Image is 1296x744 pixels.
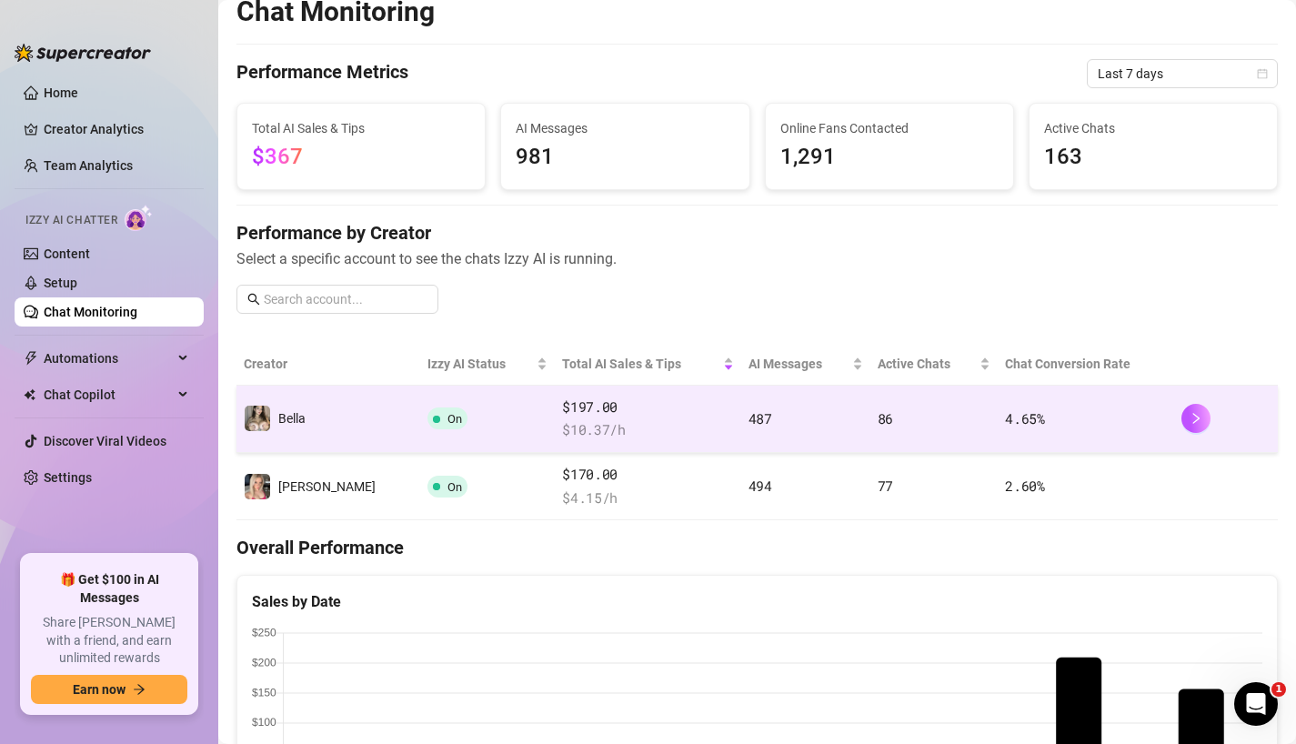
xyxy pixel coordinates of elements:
span: Active Chats [878,354,977,374]
span: 🎁 Get $100 in AI Messages [31,571,187,607]
span: arrow-right [133,683,146,696]
span: search [247,293,260,306]
span: Bella [278,411,306,426]
span: 4.65 % [1005,409,1045,427]
span: AI Messages [748,354,849,374]
a: Settings [44,470,92,485]
img: AI Chatter [125,205,153,231]
span: Total AI Sales & Tips [252,118,470,138]
span: calendar [1257,68,1268,79]
th: Chat Conversion Rate [998,343,1173,386]
a: Discover Viral Videos [44,434,166,448]
span: Share [PERSON_NAME] with a friend, and earn unlimited rewards [31,614,187,668]
h4: Performance Metrics [236,59,408,88]
span: 2.60 % [1005,477,1045,495]
span: On [447,480,462,494]
h4: Performance by Creator [236,220,1278,246]
span: Total AI Sales & Tips [562,354,719,374]
a: Setup [44,276,77,290]
a: Content [44,246,90,261]
a: Creator Analytics [44,115,189,144]
span: 494 [748,477,772,495]
span: Chat Copilot [44,380,173,409]
span: $ 4.15 /h [562,488,734,509]
span: Active Chats [1044,118,1262,138]
span: AI Messages [516,118,734,138]
span: 487 [748,409,772,427]
span: Online Fans Contacted [780,118,999,138]
span: $367 [252,144,303,169]
span: Izzy AI Chatter [25,212,117,229]
button: Earn nowarrow-right [31,675,187,704]
span: 1,291 [780,140,999,175]
span: $170.00 [562,464,734,486]
span: Izzy AI Status [427,354,533,374]
a: Chat Monitoring [44,305,137,319]
input: Search account... [264,289,427,309]
th: Total AI Sales & Tips [555,343,741,386]
th: Izzy AI Status [420,343,555,386]
span: Earn now [73,682,126,697]
img: Bella [245,406,270,431]
th: AI Messages [741,343,870,386]
a: Home [44,85,78,100]
span: [PERSON_NAME] [278,479,376,494]
button: right [1181,404,1211,433]
div: Sales by Date [252,590,1262,613]
a: Team Analytics [44,158,133,173]
span: On [447,412,462,426]
span: 981 [516,140,734,175]
span: $ 10.37 /h [562,419,734,441]
span: 163 [1044,140,1262,175]
span: Automations [44,344,173,373]
img: Brittany [245,474,270,499]
span: right [1190,412,1202,425]
span: 86 [878,409,893,427]
span: Last 7 days [1098,60,1267,87]
iframe: Intercom live chat [1234,682,1278,726]
h4: Overall Performance [236,535,1278,560]
img: logo-BBDzfeDw.svg [15,44,151,62]
span: Select a specific account to see the chats Izzy AI is running. [236,247,1278,270]
span: 1 [1271,682,1286,697]
span: 77 [878,477,893,495]
th: Creator [236,343,420,386]
th: Active Chats [870,343,999,386]
span: $197.00 [562,397,734,418]
img: Chat Copilot [24,388,35,401]
span: thunderbolt [24,351,38,366]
